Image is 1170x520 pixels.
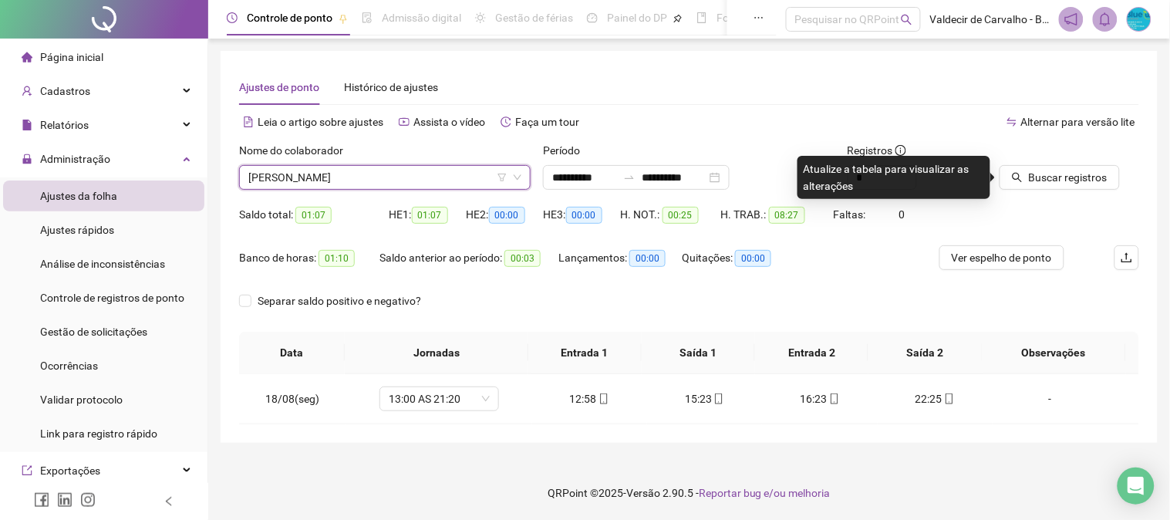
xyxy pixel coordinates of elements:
[22,52,32,62] span: home
[1006,116,1017,127] span: swap
[797,156,990,199] div: Atualize a tabela para visualizar as alterações
[495,12,573,24] span: Gestão de férias
[247,12,332,24] span: Controle de ponto
[890,390,980,407] div: 22:25
[339,14,348,23] span: pushpin
[239,249,379,267] div: Banco de horas:
[40,393,123,406] span: Validar protocolo
[40,85,90,97] span: Cadastros
[566,207,602,224] span: 00:00
[1012,172,1023,183] span: search
[248,166,521,189] span: IVANILSON OLIVEIRA DE SOUZA
[1128,8,1151,31] img: 19474
[607,12,667,24] span: Painel do DP
[528,332,642,374] th: Entrada 1
[362,12,373,23] span: file-done
[227,12,238,23] span: clock-circle
[389,206,467,224] div: HE 1:
[868,332,982,374] th: Saída 2
[239,332,345,374] th: Data
[497,173,507,182] span: filter
[40,427,157,440] span: Link para registro rápido
[899,208,905,221] span: 0
[712,393,724,404] span: mobile
[1021,116,1135,128] span: Alternar para versão lite
[344,81,438,93] span: Histórico de ajustes
[22,465,32,476] span: export
[475,12,486,23] span: sun
[319,250,355,267] span: 01:10
[1121,252,1133,264] span: upload
[543,142,590,159] label: Período
[251,292,427,309] span: Separar saldo positivo e negativo?
[80,492,96,508] span: instagram
[40,258,165,270] span: Análise de inconsistências
[982,332,1126,374] th: Observações
[515,116,579,128] span: Faça um tour
[239,81,319,93] span: Ajustes de ponto
[57,492,72,508] span: linkedin
[1029,169,1108,186] span: Buscar registros
[501,116,511,127] span: history
[239,206,389,224] div: Saldo total:
[504,250,541,267] span: 00:03
[939,245,1064,270] button: Ver espelho de ponto
[40,326,147,338] span: Gestão de solicitações
[545,390,635,407] div: 12:58
[389,387,490,410] span: 13:00 AS 21:20
[623,171,636,184] span: to
[258,116,383,128] span: Leia o artigo sobre ajustes
[682,249,794,267] div: Quitações:
[208,466,1170,520] footer: QRPoint © 2025 - 2.90.5 -
[22,120,32,130] span: file
[828,393,840,404] span: mobile
[716,12,815,24] span: Folha de pagamento
[755,332,868,374] th: Entrada 2
[699,487,831,499] span: Reportar bug e/ou melhoria
[673,14,683,23] span: pushpin
[382,12,461,24] span: Admissão digital
[489,207,525,224] span: 00:00
[40,360,98,372] span: Ocorrências
[663,207,699,224] span: 00:25
[623,171,636,184] span: swap-right
[735,250,771,267] span: 00:00
[597,393,609,404] span: mobile
[642,332,755,374] th: Saída 1
[243,116,254,127] span: file-text
[1098,12,1112,26] span: bell
[513,173,522,182] span: down
[40,153,110,165] span: Administração
[295,207,332,224] span: 01:07
[848,142,906,159] span: Registros
[40,292,184,304] span: Controle de registros de ponto
[40,464,100,477] span: Exportações
[994,344,1114,361] span: Observações
[412,207,448,224] span: 01:07
[833,208,868,221] span: Faltas:
[164,496,174,507] span: left
[558,249,682,267] div: Lançamentos:
[942,393,955,404] span: mobile
[629,250,666,267] span: 00:00
[587,12,598,23] span: dashboard
[266,393,320,405] span: 18/08(seg)
[22,154,32,164] span: lock
[239,142,353,159] label: Nome do colaborador
[895,145,906,156] span: info-circle
[40,190,117,202] span: Ajustes da folha
[1000,165,1120,190] button: Buscar registros
[413,116,485,128] span: Assista o vídeo
[930,11,1050,28] span: Valdecir de Carvalho - BlueW Shop Taboão
[769,207,805,224] span: 08:27
[40,51,103,63] span: Página inicial
[901,14,912,25] span: search
[40,119,89,131] span: Relatórios
[1118,468,1155,505] div: Open Intercom Messenger
[399,116,410,127] span: youtube
[1064,12,1078,26] span: notification
[952,249,1052,266] span: Ver espelho de ponto
[721,206,834,224] div: H. TRAB.:
[34,492,49,508] span: facebook
[40,224,114,236] span: Ajustes rápidos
